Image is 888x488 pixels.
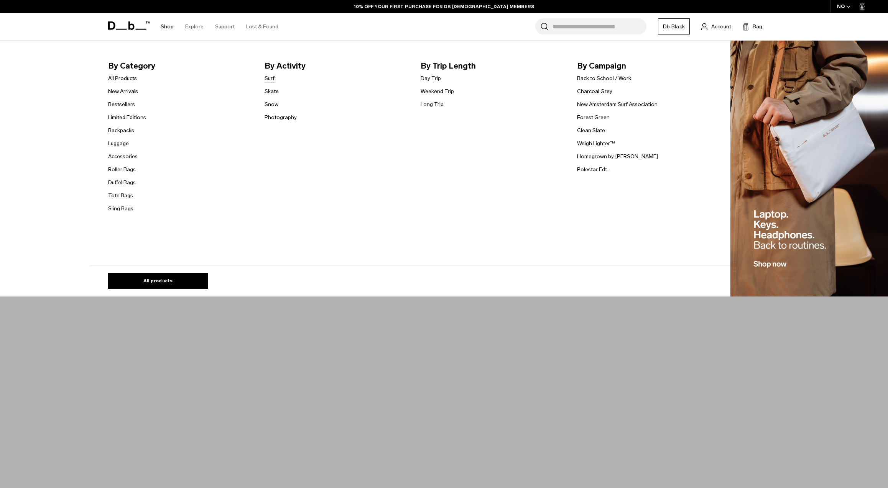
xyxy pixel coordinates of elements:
a: Explore [185,13,204,40]
a: Roller Bags [108,165,136,174]
a: Photography [265,113,297,121]
a: Surf [265,74,275,82]
a: 10% OFF YOUR FIRST PURCHASE FOR DB [DEMOGRAPHIC_DATA] MEMBERS [354,3,534,10]
nav: Main Navigation [155,13,284,40]
a: Accessories [108,152,138,160]
span: Bag [753,23,762,31]
a: Forest Green [577,113,610,121]
a: Lost & Found [246,13,278,40]
span: By Trip Length [421,60,565,72]
a: Weigh Lighter™ [577,139,615,147]
a: Homegrown by [PERSON_NAME] [577,152,658,160]
a: Long Trip [421,100,444,108]
span: Account [711,23,731,31]
button: Bag [743,22,762,31]
a: All products [108,273,208,289]
span: By Campaign [577,60,721,72]
a: Account [701,22,731,31]
a: New Arrivals [108,87,138,95]
a: New Amsterdam Surf Association [577,100,658,108]
a: Support [215,13,235,40]
a: Tote Bags [108,192,133,200]
a: Weekend Trip [421,87,454,95]
a: Backpacks [108,126,134,134]
a: Polestar Edt. [577,165,608,174]
a: Luggage [108,139,129,147]
a: Snow [265,100,278,108]
a: Skate [265,87,279,95]
span: By Category [108,60,252,72]
a: Charcoal Grey [577,87,612,95]
a: Bestsellers [108,100,135,108]
a: Clean Slate [577,126,605,134]
span: By Activity [265,60,409,72]
a: All Products [108,74,137,82]
a: Back to School / Work [577,74,631,82]
a: Limited Editions [108,113,146,121]
a: Duffel Bags [108,178,136,187]
img: Db [730,41,888,296]
a: Day Trip [421,74,441,82]
a: Sling Bags [108,205,133,213]
a: Shop [161,13,174,40]
a: Db Black [658,18,690,34]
